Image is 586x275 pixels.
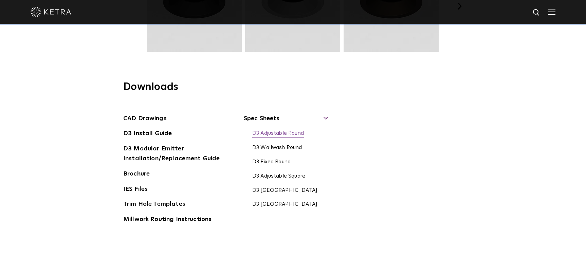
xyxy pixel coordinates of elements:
img: search icon [532,8,541,17]
img: Hamburger%20Nav.svg [548,8,555,15]
a: D3 Fixed Round [252,159,291,166]
h3: Downloads [123,80,463,98]
a: D3 Adjustable Round [252,130,304,137]
a: D3 [GEOGRAPHIC_DATA] [252,187,317,195]
a: Millwork Routing Instructions [123,215,212,225]
a: D3 [GEOGRAPHIC_DATA] [252,201,317,208]
a: D3 Modular Emitter Installation/Replacement Guide [123,144,225,165]
a: CAD Drawings [123,114,167,125]
a: D3 Wallwash Round [252,144,302,152]
span: Spec Sheets [244,114,327,129]
a: D3 Adjustable Square [252,173,305,180]
a: D3 Install Guide [123,129,172,140]
img: ketra-logo-2019-white [31,7,71,17]
a: IES Files [123,184,148,195]
a: Trim Hole Templates [123,199,185,210]
a: Brochure [123,169,150,180]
